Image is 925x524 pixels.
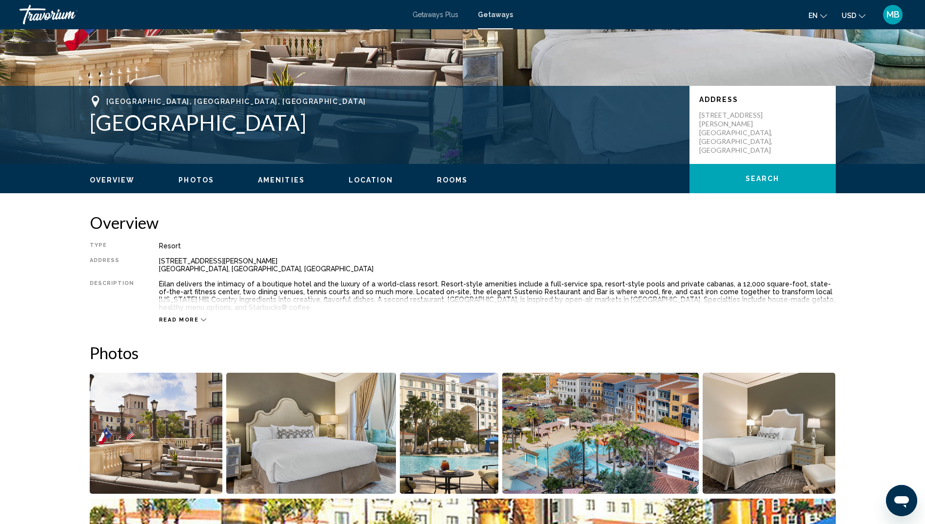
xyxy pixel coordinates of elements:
h2: Photos [90,343,836,363]
span: Amenities [258,176,305,184]
span: Read more [159,317,199,323]
a: Travorium [20,5,403,24]
a: Getaways Plus [413,11,458,19]
div: Address [90,257,135,273]
button: Open full-screen image slider [226,372,396,494]
span: en [808,12,818,20]
div: [STREET_ADDRESS][PERSON_NAME] [GEOGRAPHIC_DATA], [GEOGRAPHIC_DATA], [GEOGRAPHIC_DATA] [159,257,836,273]
div: Description [90,280,135,311]
div: Éilan delivers the intimacy of a boutique hotel and the luxury of a world-class resort. Resort-st... [159,280,836,311]
button: Change currency [842,8,866,22]
button: Open full-screen image slider [400,372,499,494]
h2: Overview [90,213,836,232]
h1: [GEOGRAPHIC_DATA] [90,110,680,135]
span: Search [746,175,780,183]
p: Address [699,96,826,103]
span: MB [886,10,900,20]
button: Change language [808,8,827,22]
div: Type [90,242,135,250]
button: Location [349,176,393,184]
span: USD [842,12,856,20]
span: Overview [90,176,135,184]
button: Photos [178,176,214,184]
button: Overview [90,176,135,184]
p: [STREET_ADDRESS][PERSON_NAME] [GEOGRAPHIC_DATA], [GEOGRAPHIC_DATA], [GEOGRAPHIC_DATA] [699,111,777,155]
button: Open full-screen image slider [703,372,836,494]
span: [GEOGRAPHIC_DATA], [GEOGRAPHIC_DATA], [GEOGRAPHIC_DATA] [106,98,366,105]
button: Search [689,164,836,193]
button: Read more [159,316,207,323]
button: Open full-screen image slider [502,372,699,494]
iframe: Button to launch messaging window [886,485,917,516]
button: Open full-screen image slider [90,372,223,494]
button: Rooms [437,176,468,184]
a: Getaways [478,11,513,19]
div: Resort [159,242,836,250]
span: Rooms [437,176,468,184]
span: Photos [178,176,214,184]
button: User Menu [880,4,905,25]
button: Amenities [258,176,305,184]
span: Location [349,176,393,184]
